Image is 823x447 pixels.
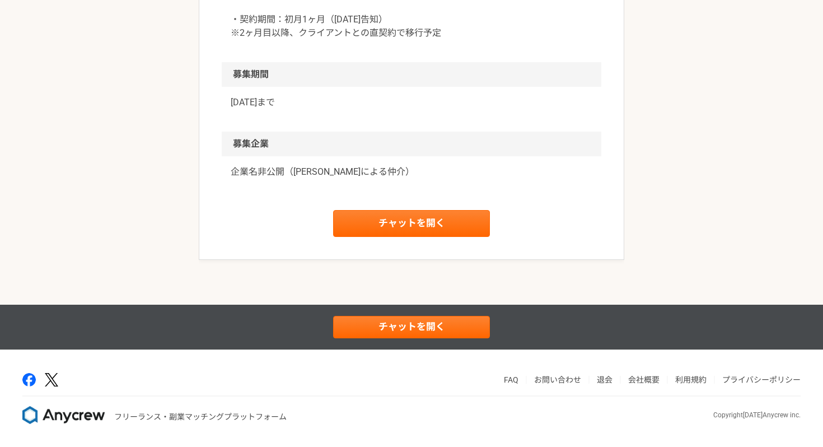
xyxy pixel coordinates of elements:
[597,375,612,384] a: 退会
[231,96,592,109] p: [DATE]まで
[504,375,518,384] a: FAQ
[114,411,287,423] p: フリーランス・副業マッチングプラットフォーム
[22,406,105,424] img: 8DqYSo04kwAAAAASUVORK5CYII=
[222,62,601,87] h2: 募集期間
[534,375,581,384] a: お問い合わせ
[722,375,801,384] a: プライバシーポリシー
[222,132,601,156] h2: 募集企業
[22,373,36,387] img: facebook-2adfd474.png
[628,375,660,384] a: 会社概要
[45,373,58,387] img: x-391a3a86.png
[333,316,490,338] a: チャットを開く
[231,165,592,179] a: 企業名非公開（[PERSON_NAME]による仲介）
[675,375,707,384] a: 利用規約
[333,210,490,237] a: チャットを開く
[713,410,801,420] p: Copyright [DATE] Anycrew inc.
